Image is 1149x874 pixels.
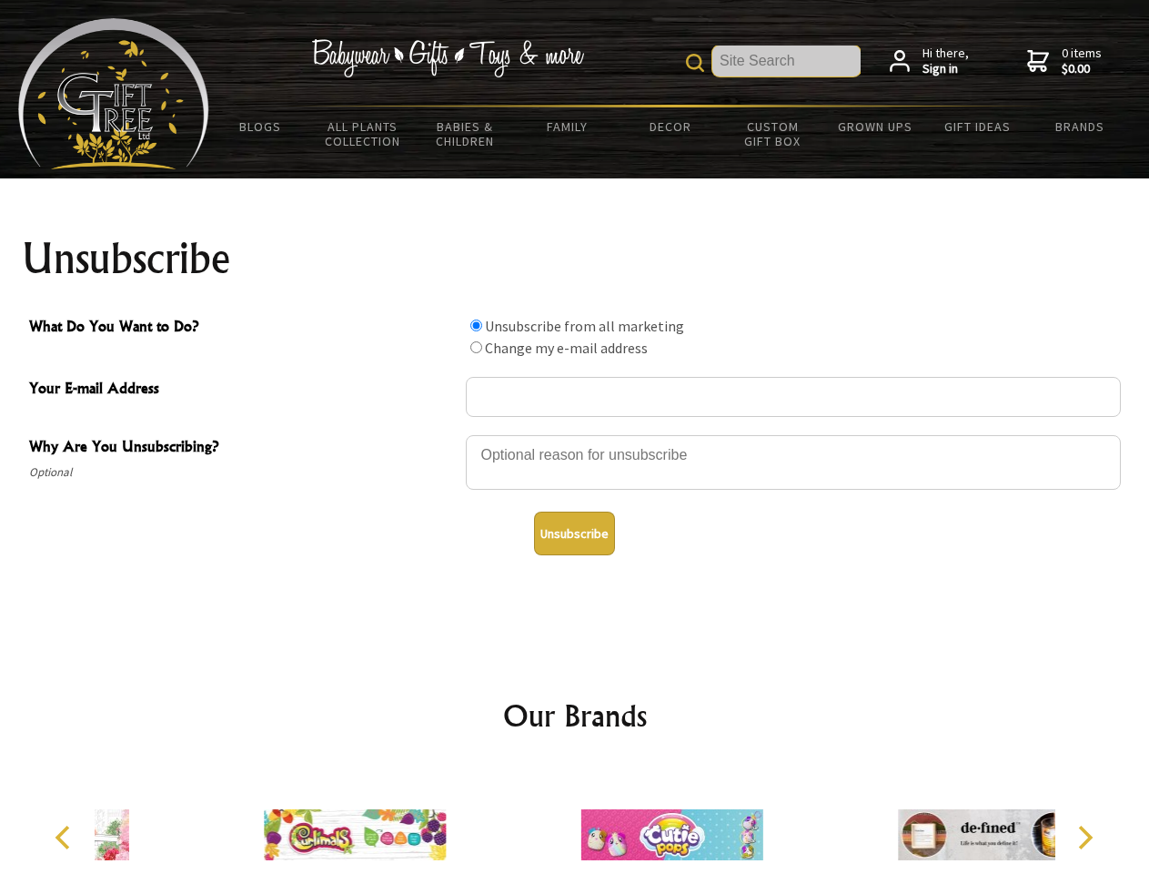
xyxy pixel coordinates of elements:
[1029,107,1132,146] a: Brands
[485,317,684,335] label: Unsubscribe from all marketing
[470,341,482,353] input: What Do You Want to Do?
[209,107,312,146] a: BLOGS
[466,435,1121,490] textarea: Why Are You Unsubscribing?
[922,61,969,77] strong: Sign in
[29,435,457,462] span: Why Are You Unsubscribing?
[22,237,1128,280] h1: Unsubscribe
[517,107,620,146] a: Family
[36,694,1114,737] h2: Our Brands
[823,107,926,146] a: Grown Ups
[721,107,824,160] a: Custom Gift Box
[890,46,969,77] a: Hi there,Sign in
[29,462,457,483] span: Optional
[311,39,584,77] img: Babywear - Gifts - Toys & more
[1064,818,1104,858] button: Next
[1062,45,1102,77] span: 0 items
[485,339,648,357] label: Change my e-mail address
[922,46,969,77] span: Hi there,
[1062,61,1102,77] strong: $0.00
[619,107,721,146] a: Decor
[686,54,704,72] img: product search
[470,320,482,331] input: What Do You Want to Do?
[29,377,457,403] span: Your E-mail Address
[312,107,415,160] a: All Plants Collection
[45,818,86,858] button: Previous
[466,377,1121,417] input: Your E-mail Address
[534,512,615,555] button: Unsubscribe
[29,315,457,341] span: What Do You Want to Do?
[18,18,209,169] img: Babyware - Gifts - Toys and more...
[1027,46,1102,77] a: 0 items$0.00
[926,107,1029,146] a: Gift Ideas
[414,107,517,160] a: Babies & Children
[712,46,861,76] input: Site Search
